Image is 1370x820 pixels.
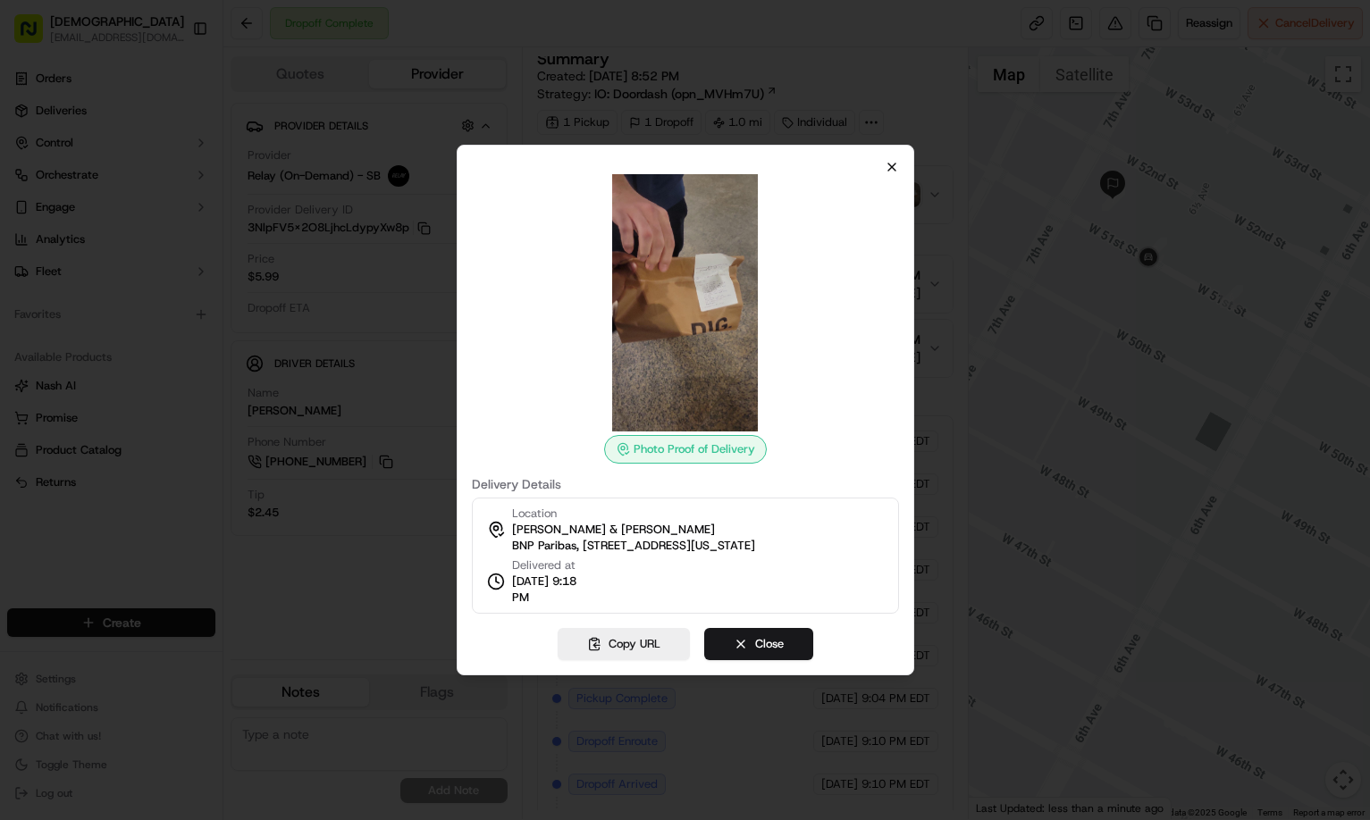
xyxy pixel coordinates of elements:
button: Start new chat [304,176,325,197]
img: Nash [18,18,54,54]
span: Pylon [178,303,216,316]
img: 1736555255976-a54dd68f-1ca7-489b-9aae-adbdc363a1c4 [18,171,50,203]
p: Welcome 👋 [18,71,325,100]
span: API Documentation [169,259,287,277]
a: Powered byPylon [126,302,216,316]
div: 💻 [151,261,165,275]
a: 📗Knowledge Base [11,252,144,284]
span: BNP Paribas, [STREET_ADDRESS][US_STATE] [512,538,755,554]
input: Got a question? Start typing here... [46,115,322,134]
span: [PERSON_NAME] & [PERSON_NAME] [512,522,715,538]
div: Photo Proof of Delivery [604,435,767,464]
span: [DATE] 9:18 PM [512,573,594,606]
span: Delivered at [512,557,594,573]
img: photo_proof_of_delivery image [557,174,814,431]
button: Copy URL [558,628,690,660]
div: 📗 [18,261,32,275]
span: Location [512,506,557,522]
div: Start new chat [61,171,293,188]
a: 💻API Documentation [144,252,294,284]
label: Delivery Details [472,478,899,490]
span: Knowledge Base [36,259,137,277]
button: Close [704,628,813,660]
div: We're available if you need us! [61,188,226,203]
